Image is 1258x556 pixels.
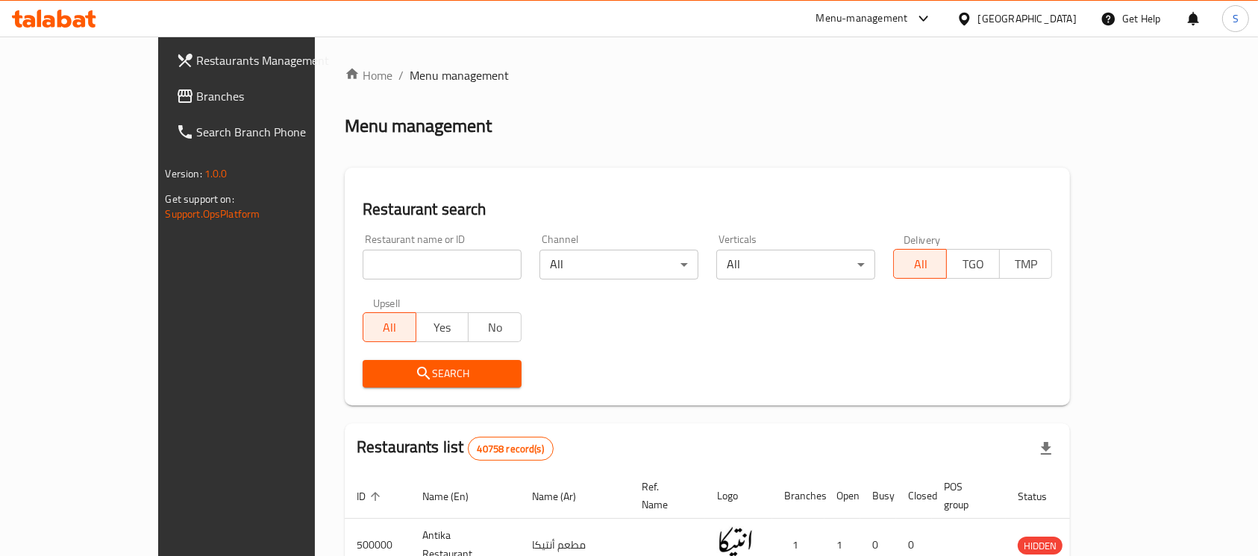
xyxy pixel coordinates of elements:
a: Home [345,66,392,84]
a: Search Branch Phone [164,114,369,150]
span: TMP [1006,253,1047,275]
h2: Restaurant search [363,198,1052,221]
span: 1.0.0 [204,164,228,183]
span: 40758 record(s) [469,442,553,456]
div: HIDDEN [1018,537,1063,555]
span: All [900,253,941,275]
h2: Restaurants list [357,436,554,461]
span: Branches [197,87,357,105]
span: Restaurants Management [197,51,357,69]
div: Menu-management [816,10,908,28]
span: Menu management [410,66,509,84]
span: ID [357,487,385,505]
button: Search [363,360,522,388]
span: Search [375,364,510,383]
th: Branches [772,473,824,519]
button: Yes [416,312,469,342]
span: Version: [166,164,202,183]
div: All [716,250,875,279]
span: HIDDEN [1018,537,1063,555]
span: All [369,317,410,338]
span: Get support on: [166,189,234,209]
span: No [475,317,516,338]
span: S [1233,10,1239,27]
span: TGO [953,253,994,275]
th: Open [824,473,860,519]
div: Export file [1028,431,1064,467]
button: TGO [946,249,1000,279]
a: Support.OpsPlatform [166,204,260,224]
th: Busy [860,473,896,519]
label: Upsell [373,297,401,308]
a: Branches [164,78,369,114]
span: Search Branch Phone [197,123,357,141]
div: [GEOGRAPHIC_DATA] [978,10,1077,27]
span: Name (Ar) [532,487,595,505]
li: / [398,66,404,84]
h2: Menu management [345,114,492,138]
button: All [363,312,416,342]
span: Name (En) [422,487,488,505]
button: All [893,249,947,279]
th: Logo [705,473,772,519]
input: Search for restaurant name or ID.. [363,250,522,279]
nav: breadcrumb [345,66,1070,84]
span: Ref. Name [642,478,687,514]
label: Delivery [904,234,941,244]
span: Status [1018,487,1066,505]
span: POS group [944,478,988,514]
div: Total records count [468,437,554,461]
th: Closed [896,473,932,519]
span: Yes [422,317,463,338]
button: TMP [999,249,1053,279]
a: Restaurants Management [164,42,369,78]
button: No [468,312,522,342]
div: All [539,250,698,279]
